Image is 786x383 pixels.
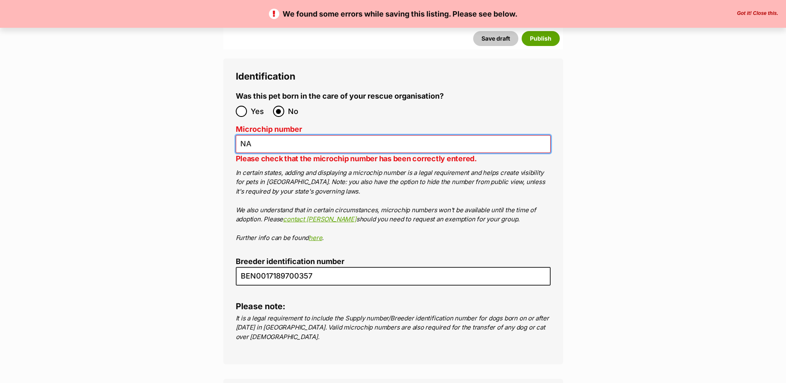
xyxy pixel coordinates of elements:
label: Was this pet born in the care of your rescue organisation? [236,92,444,101]
p: We found some errors while saving this listing. Please see below. [8,8,778,19]
label: Microchip number [236,125,551,134]
p: It is a legal requirement to include the Supply number/Breeder identification number for dogs bor... [236,314,551,342]
p: In certain states, adding and displaying a microchip number is a legal requirement and helps crea... [236,168,551,243]
span: Identification [236,70,295,82]
span: Yes [251,106,269,117]
a: contact [PERSON_NAME] [283,215,356,223]
a: here [309,234,322,242]
span: No [288,106,306,117]
button: Save draft [473,31,518,46]
label: Breeder identification number [236,257,551,266]
button: Publish [522,31,560,46]
p: Please check that the microchip number has been correctly entered. [236,153,551,164]
h4: Please note: [236,301,551,312]
button: Close the banner [735,10,781,17]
